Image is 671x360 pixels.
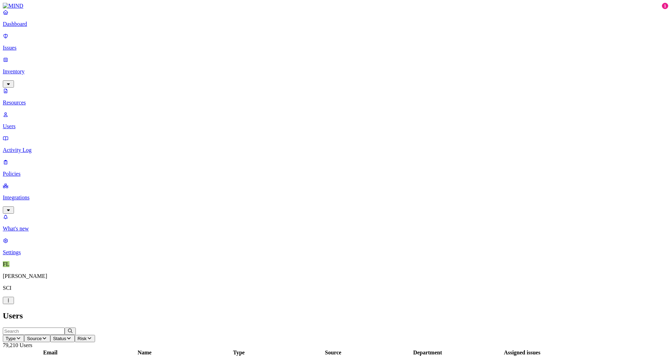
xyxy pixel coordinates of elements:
[193,350,286,356] div: Type
[3,68,668,75] p: Inventory
[3,237,668,256] a: Settings
[3,147,668,153] p: Activity Log
[6,336,16,341] span: Type
[3,111,668,130] a: Users
[53,336,66,341] span: Status
[98,350,191,356] div: Name
[3,3,23,9] img: MIND
[3,328,65,335] input: Search
[3,45,668,51] p: Issues
[381,350,474,356] div: Department
[3,123,668,130] p: Users
[662,3,668,9] div: 1
[287,350,380,356] div: Source
[3,88,668,106] a: Resources
[78,336,87,341] span: Risk
[3,261,9,267] span: FL
[27,336,42,341] span: Source
[476,350,569,356] div: Assigned issues
[3,273,668,279] p: [PERSON_NAME]
[3,9,668,27] a: Dashboard
[3,159,668,177] a: Policies
[3,57,668,87] a: Inventory
[3,3,668,9] a: MIND
[3,171,668,177] p: Policies
[3,183,668,213] a: Integrations
[3,311,668,321] h2: Users
[3,226,668,232] p: What's new
[3,135,668,153] a: Activity Log
[3,214,668,232] a: What's new
[3,249,668,256] p: Settings
[3,194,668,201] p: Integrations
[3,100,668,106] p: Resources
[3,33,668,51] a: Issues
[3,285,668,291] p: SCI
[3,21,668,27] p: Dashboard
[4,350,97,356] div: Email
[3,342,32,348] span: 79,210 Users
